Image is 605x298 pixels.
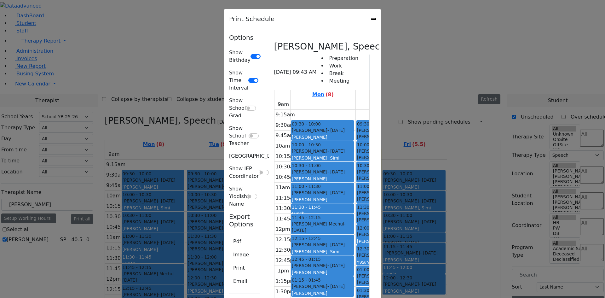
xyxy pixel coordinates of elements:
[357,238,418,244] div: [PERSON_NAME]
[292,148,353,154] div: [PERSON_NAME]
[229,236,245,248] button: Pdf
[327,284,345,289] span: - [DATE]
[229,165,259,180] label: Show IEP Coordinator
[274,278,297,285] div: 1:15pm
[357,225,386,231] span: 12:00 - 12:30
[357,252,418,258] div: [PERSON_NAME]
[292,269,353,276] div: [PERSON_NAME]
[357,259,418,265] div: טרעגער [PERSON_NAME]
[274,142,291,150] div: 10am
[327,169,345,174] span: - [DATE]
[274,246,300,254] div: 12:30pm
[357,190,402,196] span: [PERSON_NAME] UTA
[274,184,291,191] div: 11am
[327,149,345,154] span: - [DATE]
[274,236,300,243] div: 12:15pm
[357,266,386,273] span: 01:00 - 01:30
[229,213,260,228] h5: Export Options
[292,210,353,217] div: Lunch
[357,121,386,127] span: 09:30 - 10:00
[357,217,418,223] div: [PERSON_NAME]
[357,162,386,169] span: 10:30 - 11:00
[274,132,296,139] div: 9:45am
[357,154,418,161] div: [PERSON_NAME]
[357,196,418,202] div: [PERSON_NAME]
[292,176,353,182] div: [PERSON_NAME]
[292,214,321,221] span: 11:45 - 12:15
[274,288,297,295] div: 1:30pm
[327,263,345,268] span: - [DATE]
[229,69,248,92] label: Show Time Interval
[292,221,346,233] span: - [DATE]
[357,133,418,140] div: [PERSON_NAME]
[292,256,321,262] span: 12:45 - 01:15
[274,68,317,76] span: [DATE] 09:43 AM
[229,275,251,287] button: Email
[357,246,386,252] span: 12:30 - 01:00
[274,41,386,52] h3: [PERSON_NAME], Speech
[276,101,290,108] div: 9am
[292,169,353,175] div: [PERSON_NAME]
[357,142,386,148] span: 10:00 - 10:30
[357,279,418,285] div: [PERSON_NAME]
[327,128,345,133] span: - [DATE]
[292,290,353,296] div: [PERSON_NAME]
[357,148,402,154] span: [PERSON_NAME] UTA
[327,242,345,247] span: - [DATE]
[327,62,358,70] li: Work
[292,142,321,148] span: 10:00 - 10:30
[229,14,274,24] h5: Print Schedule
[292,196,353,203] div: [PERSON_NAME]
[357,127,402,133] span: [PERSON_NAME] UTA
[357,183,386,190] span: 11:00 - 11:30
[327,190,345,195] span: - [DATE]
[357,273,402,279] span: [PERSON_NAME] UTA
[229,97,246,120] label: Show School Grad
[292,121,321,127] span: 09:30 - 10:00
[276,267,290,275] div: 1pm
[292,183,321,190] span: 11:00 - 11:30
[327,77,358,85] li: Meeting
[292,283,353,289] div: [PERSON_NAME]
[311,90,335,99] a: September 1, 2025
[292,127,353,133] div: [PERSON_NAME]
[274,205,300,212] div: 11:30am
[357,169,402,175] span: [PERSON_NAME] UTA
[371,18,376,20] button: Close
[292,262,353,269] div: [PERSON_NAME]
[229,185,247,208] label: Show Yiddish Name
[274,153,300,160] div: 10:15am
[292,221,353,234] div: [PERSON_NAME] Mechul
[274,257,300,264] div: 12:45pm
[229,262,249,274] button: Print
[274,173,300,181] div: 10:45am
[357,287,386,294] span: 01:30 - 02:00
[327,70,358,77] li: Break
[274,215,300,223] div: 11:45am
[274,111,296,119] div: 9:15am
[229,34,260,41] h5: Options
[229,125,249,147] label: Show School Teacher
[292,242,353,248] div: [PERSON_NAME]
[274,163,300,171] div: 10:30am
[292,235,321,242] span: 12:15 - 12:45
[274,121,296,129] div: 9:30am
[357,210,402,217] span: [PERSON_NAME] UTA
[229,249,253,261] button: Image
[274,225,291,233] div: 12pm
[229,49,251,64] label: Show Birthday
[292,205,321,210] span: 11:30 - 11:45
[327,55,358,62] li: Preparation
[292,190,353,196] div: [PERSON_NAME]
[292,162,321,169] span: 10:30 - 11:00
[326,91,334,98] label: (8)
[292,248,353,255] div: [PERSON_NAME], Simi
[357,204,386,210] span: 11:30 - 12:00
[292,134,353,140] div: [PERSON_NAME]
[357,175,418,181] div: [PERSON_NAME]
[357,231,418,237] div: [PERSON_NAME]
[274,194,300,202] div: 11:15am
[292,277,321,283] span: 01:15 - 01:45
[229,152,282,160] label: [GEOGRAPHIC_DATA]
[292,155,353,161] div: [PERSON_NAME], Simi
